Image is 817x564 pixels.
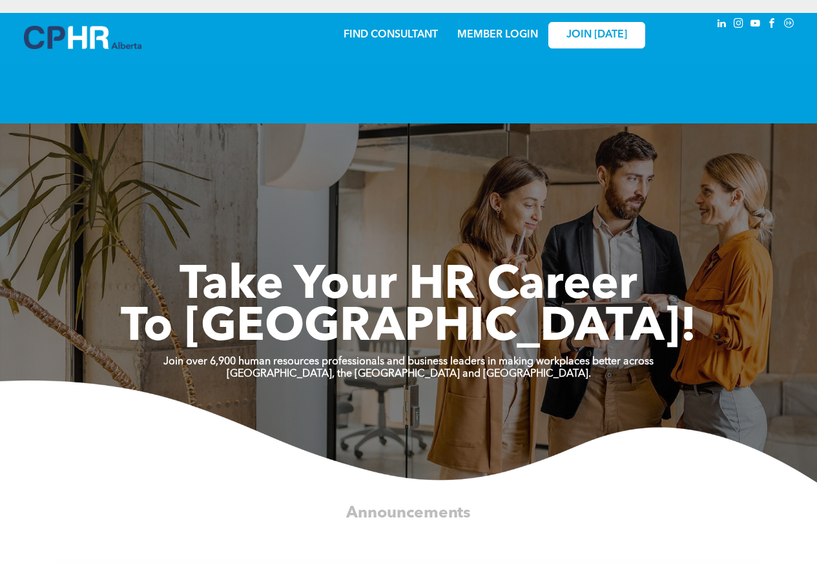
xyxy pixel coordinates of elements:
[566,29,627,41] span: JOIN [DATE]
[121,305,697,351] span: To [GEOGRAPHIC_DATA]!
[180,263,637,309] span: Take Your HR Career
[346,505,471,521] span: Announcements
[732,16,746,34] a: instagram
[715,16,729,34] a: linkedin
[749,16,763,34] a: youtube
[163,357,654,367] strong: Join over 6,900 human resources professionals and business leaders in making workplaces better ac...
[548,22,645,48] a: JOIN [DATE]
[782,16,796,34] a: Social network
[227,369,591,379] strong: [GEOGRAPHIC_DATA], the [GEOGRAPHIC_DATA] and [GEOGRAPHIC_DATA].
[765,16,780,34] a: facebook
[457,30,538,40] a: MEMBER LOGIN
[24,26,141,49] img: A blue and white logo for cp alberta
[344,30,438,40] a: FIND CONSULTANT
